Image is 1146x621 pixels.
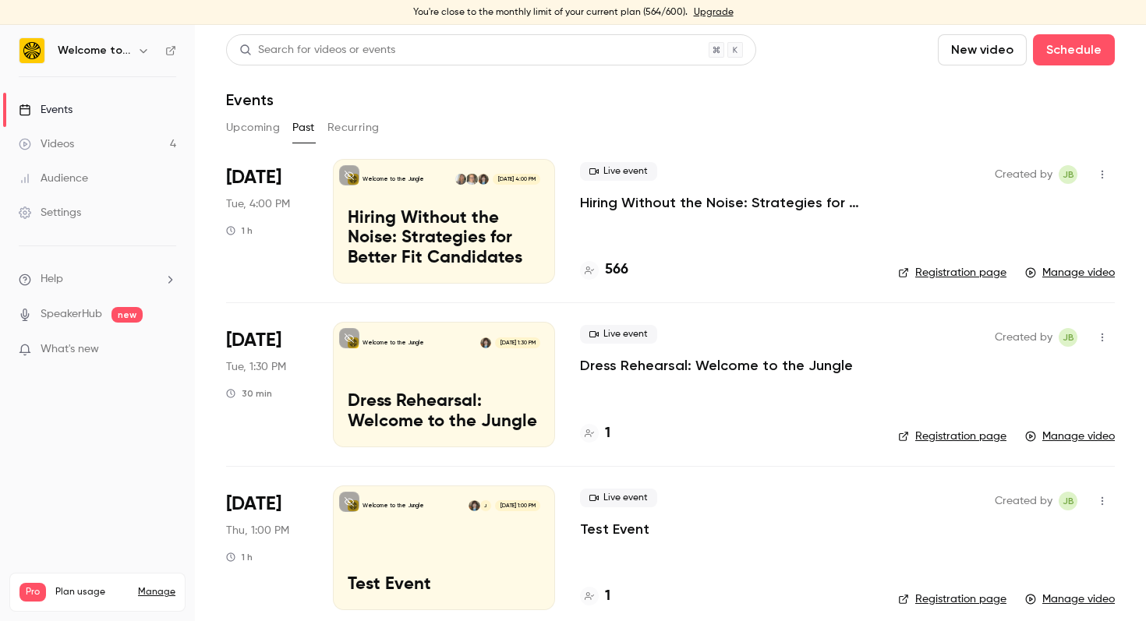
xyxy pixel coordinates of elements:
[1025,265,1115,281] a: Manage video
[1059,328,1077,347] span: Josie Braithwaite
[1063,165,1074,184] span: JB
[348,575,540,595] p: Test Event
[327,115,380,140] button: Recurring
[333,322,555,446] a: Dress Rehearsal: Welcome to the JungleWelcome to the JungleAlysia Wanczyk[DATE] 1:30 PMDress Rehe...
[239,42,395,58] div: Search for videos or events
[1063,328,1074,347] span: JB
[292,115,315,140] button: Past
[363,502,424,510] p: Welcome to the Jungle
[580,489,657,507] span: Live event
[363,339,424,347] p: Welcome to the Jungle
[495,337,539,348] span: [DATE] 1:30 PM
[348,392,540,432] p: Dress Rehearsal: Welcome to the Jungle
[226,359,286,375] span: Tue, 1:30 PM
[1025,429,1115,444] a: Manage video
[455,174,466,185] img: Lucy Szypula
[995,328,1052,347] span: Created by
[605,586,610,607] h4: 1
[41,271,63,288] span: Help
[580,356,853,375] a: Dress Rehearsal: Welcome to the Jungle
[580,520,649,538] a: Test Event
[226,115,280,140] button: Upcoming
[226,485,308,610] div: Sep 18 Thu, 1:00 PM (Europe/London)
[226,492,281,517] span: [DATE]
[226,196,290,212] span: Tue, 4:00 PM
[1059,492,1077,510] span: Josie Braithwaite
[605,423,610,444] h4: 1
[363,175,424,183] p: Welcome to the Jungle
[1033,34,1115,65] button: Schedule
[479,499,492,512] div: J
[493,174,539,185] span: [DATE] 4:00 PM
[19,102,73,118] div: Events
[898,265,1006,281] a: Registration page
[1063,492,1074,510] span: JB
[226,165,281,190] span: [DATE]
[580,193,873,212] a: Hiring Without the Noise: Strategies for Better Fit Candidates
[19,205,81,221] div: Settings
[580,325,657,344] span: Live event
[19,171,88,186] div: Audience
[333,485,555,610] a: Test EventWelcome to the JungleJAlysia Wanczyk[DATE] 1:00 PMTest Event
[898,591,1006,607] a: Registration page
[1059,165,1077,184] span: Josie Braithwaite
[226,322,308,446] div: Sep 30 Tue, 1:30 PM (Europe/London)
[333,159,555,284] a: Hiring Without the Noise: Strategies for Better Fit CandidatesWelcome to the JungleAlysia Wanczyk...
[58,43,131,58] h6: Welcome to the Jungle
[995,492,1052,510] span: Created by
[19,38,44,63] img: Welcome to the Jungle
[226,159,308,284] div: Sep 30 Tue, 4:00 PM (Europe/London)
[478,174,489,185] img: Alysia Wanczyk
[1025,591,1115,607] a: Manage video
[938,34,1027,65] button: New video
[580,162,657,181] span: Live event
[580,586,610,607] a: 1
[226,387,272,400] div: 30 min
[226,328,281,353] span: [DATE]
[19,271,176,288] li: help-dropdown-opener
[55,586,129,598] span: Plan usage
[348,209,540,269] p: Hiring Without the Noise: Strategies for Better Fit Candidates
[19,583,46,602] span: Pro
[694,6,734,19] a: Upgrade
[138,586,175,598] a: Manage
[469,500,479,511] img: Alysia Wanczyk
[580,259,628,281] a: 566
[41,306,102,323] a: SpeakerHub
[41,341,99,358] span: What's new
[226,551,253,563] div: 1 h
[226,224,253,237] div: 1 h
[495,500,539,511] span: [DATE] 1:00 PM
[111,307,143,323] span: new
[226,90,274,109] h1: Events
[19,136,74,152] div: Videos
[480,337,491,348] img: Alysia Wanczyk
[226,523,289,538] span: Thu, 1:00 PM
[580,423,610,444] a: 1
[995,165,1052,184] span: Created by
[605,259,628,281] h4: 566
[466,174,477,185] img: Cat Symons
[898,429,1006,444] a: Registration page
